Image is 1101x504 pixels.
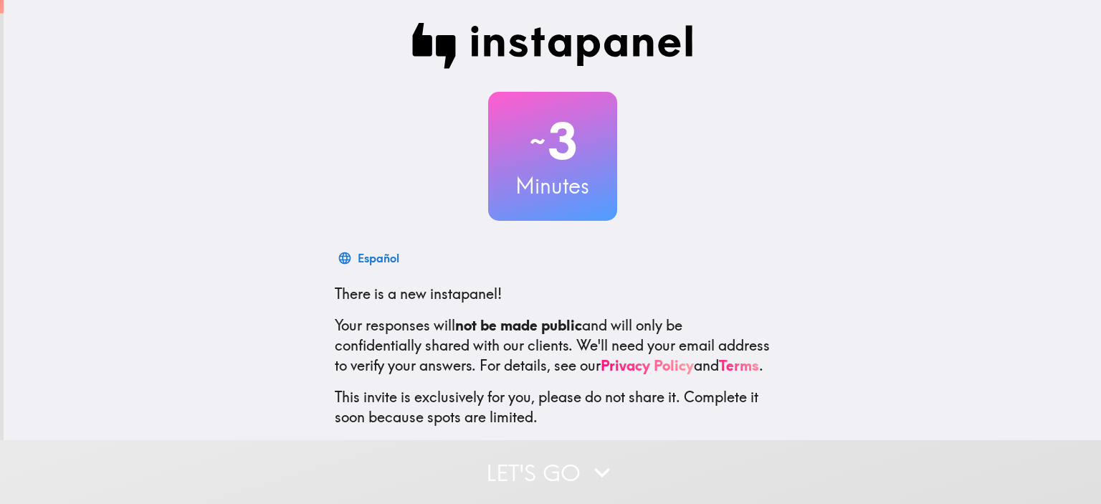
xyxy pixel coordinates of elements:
span: There is a new instapanel! [335,285,502,303]
a: Terms [719,356,759,374]
a: Privacy Policy [601,356,694,374]
b: not be made public [455,316,582,334]
p: This invite is exclusively for you, please do not share it. Complete it soon because spots are li... [335,387,771,427]
div: Español [358,248,399,268]
h2: 3 [488,112,617,171]
img: Instapanel [412,23,693,69]
a: [DOMAIN_NAME] [604,439,730,457]
p: To learn more about Instapanel, check out . For questions or help, email us at . [335,439,771,499]
h3: Minutes [488,171,617,201]
span: ~ [528,120,548,163]
button: Español [335,244,405,272]
p: Your responses will and will only be confidentially shared with our clients. We'll need your emai... [335,315,771,376]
